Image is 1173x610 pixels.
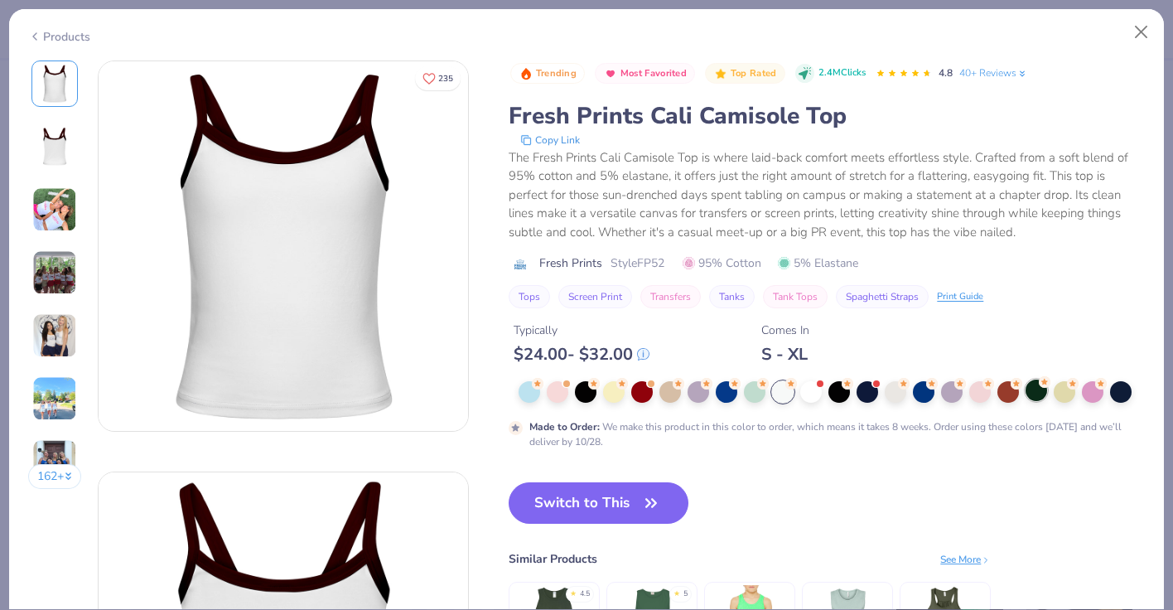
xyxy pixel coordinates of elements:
[509,258,531,271] img: brand logo
[683,588,688,600] div: 5
[35,64,75,104] img: Front
[32,250,77,295] img: User generated content
[763,285,828,308] button: Tank Tops
[509,148,1145,242] div: The Fresh Prints Cali Camisole Top is where laid-back comfort meets effortless style. Crafted fro...
[529,420,600,433] strong: Made to Order :
[415,66,461,90] button: Like
[683,254,761,272] span: 95% Cotton
[514,322,649,339] div: Typically
[509,285,550,308] button: Tops
[536,69,577,78] span: Trending
[705,63,784,85] button: Badge Button
[514,344,649,365] div: $ 24.00 - $ 32.00
[940,552,991,567] div: See More
[35,127,75,167] img: Back
[761,344,809,365] div: S - XL
[32,439,77,484] img: User generated content
[937,290,983,304] div: Print Guide
[510,63,585,85] button: Badge Button
[570,588,577,595] div: ★
[640,285,701,308] button: Transfers
[438,75,453,83] span: 235
[778,254,858,272] span: 5% Elastane
[580,588,590,600] div: 4.5
[28,28,90,46] div: Products
[99,61,468,431] img: Front
[1126,17,1157,48] button: Close
[611,254,664,272] span: Style FP52
[539,254,602,272] span: Fresh Prints
[620,69,687,78] span: Most Favorited
[515,132,585,148] button: copy to clipboard
[32,313,77,358] img: User generated content
[709,285,755,308] button: Tanks
[509,482,688,524] button: Switch to This
[595,63,695,85] button: Badge Button
[939,66,953,80] span: 4.8
[673,588,680,595] div: ★
[28,464,82,489] button: 162+
[818,66,866,80] span: 2.4M Clicks
[32,376,77,421] img: User generated content
[959,65,1028,80] a: 40+ Reviews
[519,67,533,80] img: Trending sort
[836,285,929,308] button: Spaghetti Straps
[876,61,932,87] div: 4.8 Stars
[509,550,597,568] div: Similar Products
[509,100,1145,132] div: Fresh Prints Cali Camisole Top
[32,187,77,232] img: User generated content
[714,67,727,80] img: Top Rated sort
[529,419,1145,449] div: We make this product in this color to order, which means it takes 8 weeks. Order using these colo...
[558,285,632,308] button: Screen Print
[731,69,777,78] span: Top Rated
[761,322,809,339] div: Comes In
[604,67,617,80] img: Most Favorited sort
